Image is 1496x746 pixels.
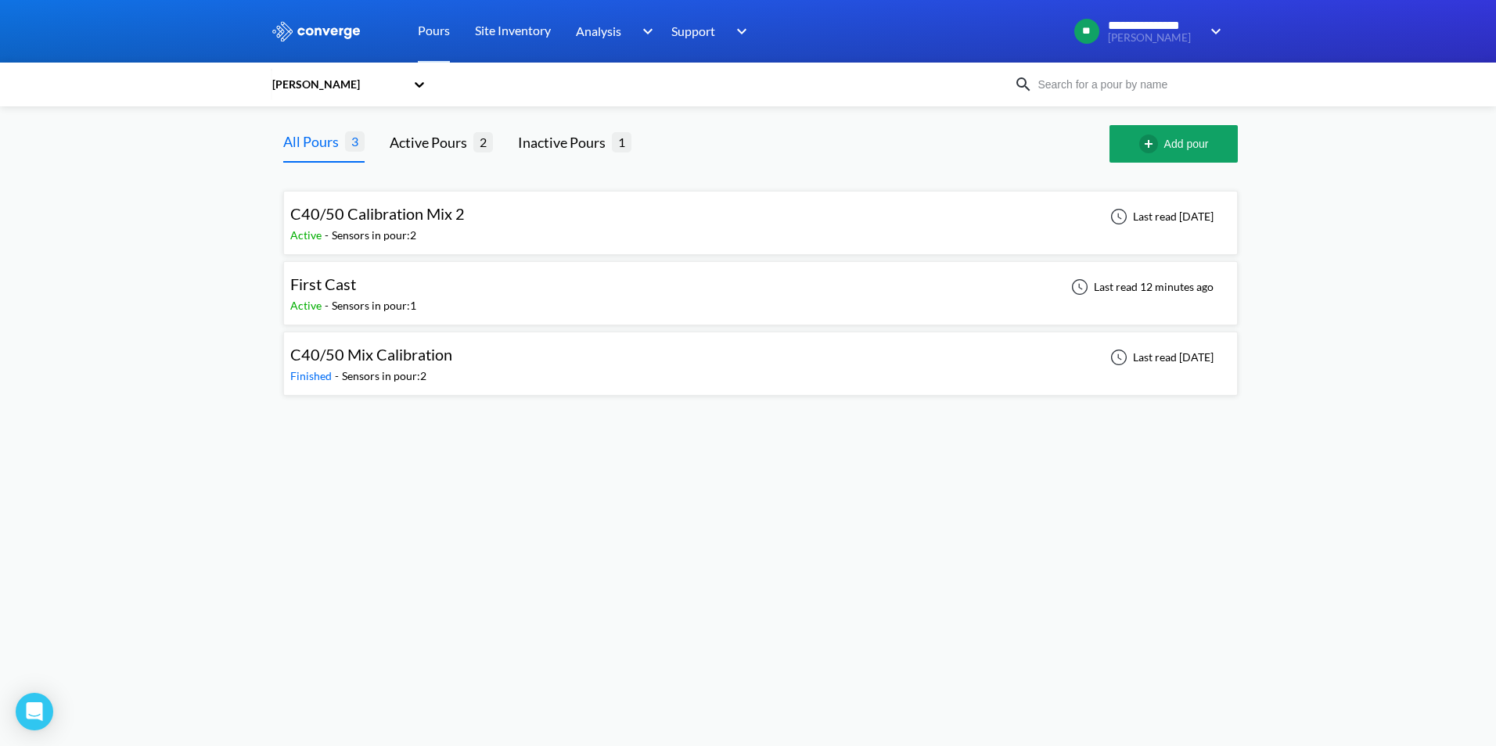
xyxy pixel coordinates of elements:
[1109,125,1238,163] button: Add pour
[1200,22,1225,41] img: downArrow.svg
[1108,32,1200,44] span: [PERSON_NAME]
[473,132,493,152] span: 2
[283,350,1238,363] a: C40/50 Mix CalibrationFinished-Sensors in pour:2Last read [DATE]
[671,21,715,41] span: Support
[290,204,465,223] span: C40/50 Calibration Mix 2
[342,368,426,385] div: Sensors in pour: 2
[612,132,631,152] span: 1
[518,131,612,153] div: Inactive Pours
[1033,76,1222,93] input: Search for a pour by name
[1063,278,1218,296] div: Last read 12 minutes ago
[325,228,332,242] span: -
[16,693,53,730] div: Open Intercom Messenger
[332,297,416,314] div: Sensors in pour: 1
[271,21,361,41] img: logo_ewhite.svg
[335,369,342,382] span: -
[1139,134,1164,153] img: add-circle-outline.svg
[390,131,473,153] div: Active Pours
[290,274,356,293] span: First Cast
[632,22,657,41] img: downArrow.svg
[283,131,345,152] div: All Pours
[726,22,751,41] img: downArrow.svg
[283,209,1238,222] a: C40/50 Calibration Mix 2Active-Sensors in pour:2Last read [DATE]
[576,21,621,41] span: Analysis
[1014,75,1033,94] img: icon-search.svg
[1102,207,1218,226] div: Last read [DATE]
[290,228,325,242] span: Active
[332,227,416,244] div: Sensors in pour: 2
[1102,348,1218,367] div: Last read [DATE]
[290,299,325,312] span: Active
[325,299,332,312] span: -
[290,345,452,364] span: C40/50 Mix Calibration
[290,369,335,382] span: Finished
[283,279,1238,292] a: First CastActive-Sensors in pour:1Last read 12 minutes ago
[345,131,365,151] span: 3
[271,76,405,93] div: [PERSON_NAME]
